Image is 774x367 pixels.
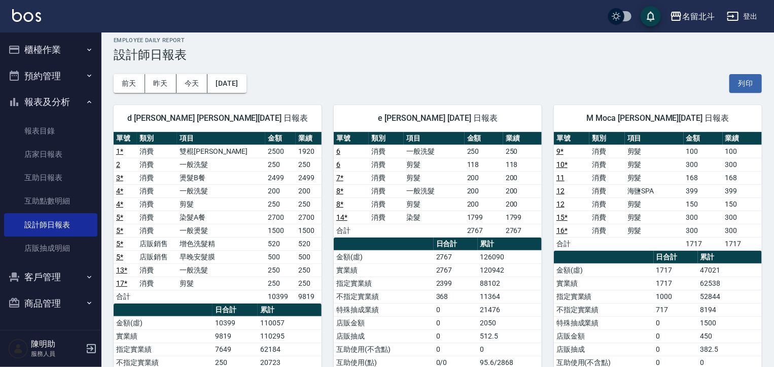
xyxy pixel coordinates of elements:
td: 500 [265,250,296,263]
td: 海鹽SPA [625,184,684,197]
td: 金額(虛) [334,250,434,263]
td: 一般洗髮 [177,184,265,197]
button: 報表及分析 [4,89,97,115]
span: M Moca [PERSON_NAME][DATE] 日報表 [566,113,750,123]
td: 2700 [296,211,322,224]
td: 500 [296,250,322,263]
td: 717 [654,303,698,316]
button: [DATE] [207,74,246,93]
td: 200 [296,184,322,197]
td: 110295 [258,329,322,343]
td: 520 [296,237,322,250]
td: 2767 [434,263,478,277]
td: 2500 [265,145,296,158]
td: 剪髮 [625,197,684,211]
td: 一般洗髮 [177,158,265,171]
td: 200 [503,184,542,197]
td: 250 [296,277,322,290]
td: 47021 [698,263,762,277]
th: 類別 [137,132,177,145]
th: 單號 [334,132,369,145]
button: 昨天 [145,74,177,93]
td: 150 [723,197,762,211]
td: 合計 [114,290,137,303]
td: 消費 [369,158,404,171]
td: 0 [434,316,478,329]
th: 金額 [684,132,723,145]
th: 累計 [258,304,322,317]
td: 消費 [137,224,177,237]
td: 店販銷售 [137,237,177,250]
th: 日合計 [434,238,478,251]
td: 300 [684,224,723,237]
a: 設計師日報表 [4,213,97,237]
td: 早晚安髮膜 [177,250,265,263]
button: 櫃檯作業 [4,37,97,63]
td: 2499 [265,171,296,184]
td: 0 [654,316,698,329]
td: 剪髮 [177,277,265,290]
td: 指定實業績 [554,290,654,303]
td: 250 [296,197,322,211]
td: 消費 [589,158,625,171]
h3: 設計師日報表 [114,48,762,62]
button: 客戶管理 [4,264,97,290]
td: 118 [503,158,542,171]
a: 2 [116,160,120,169]
td: 450 [698,329,762,343]
td: 燙髮B餐 [177,171,265,184]
td: 9819 [213,329,258,343]
a: 店販抽成明細 [4,237,97,260]
th: 金額 [265,132,296,145]
td: 300 [723,158,762,171]
td: 消費 [137,211,177,224]
td: 62184 [258,343,322,356]
td: 剪髮 [625,171,684,184]
th: 日合計 [654,251,698,264]
a: 6 [336,147,340,155]
td: 8194 [698,303,762,316]
td: 0 [434,343,478,356]
td: 消費 [137,263,177,277]
td: 10399 [265,290,296,303]
td: 168 [723,171,762,184]
table: a dense table [554,132,762,251]
td: 2767 [465,224,503,237]
td: 11364 [478,290,542,303]
td: 250 [265,158,296,171]
div: 名留北斗 [682,10,715,23]
td: 消費 [137,158,177,171]
td: 7649 [213,343,258,356]
td: 250 [296,263,322,277]
td: 剪髮 [177,197,265,211]
td: 300 [723,211,762,224]
th: 單號 [114,132,137,145]
td: 增色洗髮精 [177,237,265,250]
button: 前天 [114,74,145,93]
td: 399 [723,184,762,197]
h2: Employee Daily Report [114,37,762,44]
td: 0 [654,329,698,343]
td: 剪髮 [404,158,465,171]
td: 150 [684,197,723,211]
a: 6 [336,160,340,169]
td: 1799 [465,211,503,224]
td: 染髮A餐 [177,211,265,224]
span: d [PERSON_NAME] [PERSON_NAME][DATE] 日報表 [126,113,309,123]
th: 類別 [589,132,625,145]
td: 21476 [478,303,542,316]
td: 合計 [554,237,589,250]
td: 實業績 [334,263,434,277]
td: 剪髮 [404,171,465,184]
td: 消費 [369,197,404,211]
td: 1500 [296,224,322,237]
td: 100 [684,145,723,158]
td: 店販金額 [554,329,654,343]
td: 特殊抽成業績 [334,303,434,316]
td: 互助使用(不含點) [334,343,434,356]
td: 9819 [296,290,322,303]
td: 消費 [137,277,177,290]
td: 0 [654,343,698,356]
a: 互助點數明細 [4,189,97,213]
td: 合計 [334,224,369,237]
